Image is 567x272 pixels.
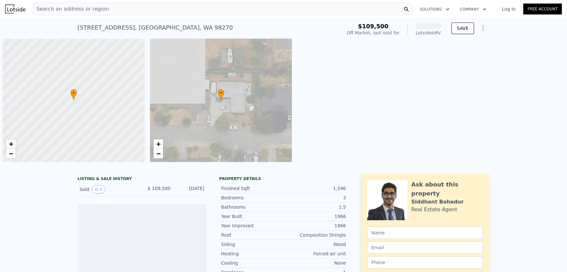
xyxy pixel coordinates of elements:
div: Real Estate Agent [411,206,457,213]
div: Lotside ARV [415,30,441,36]
input: Email [367,241,483,254]
div: Finished Sqft [221,185,283,192]
img: Lotside [5,5,25,14]
button: Show Options [477,22,489,35]
div: Property details [219,176,348,181]
div: Year Improved [221,222,283,229]
a: Zoom out [6,149,16,159]
span: − [156,150,160,158]
div: [DATE] [176,185,204,194]
input: Phone [367,256,483,268]
div: None [283,260,346,266]
div: LISTING & SALE HISTORY [78,176,206,183]
button: Company [455,4,492,15]
div: Cooling [221,260,283,266]
div: Roof [221,232,283,238]
a: Zoom in [6,139,16,149]
div: Ask about this property [411,180,483,198]
div: Off Market, last sold for [347,30,400,36]
div: Siddhant Bahadur [411,198,464,206]
div: Siding [221,241,283,248]
div: Sold [79,185,137,194]
input: Name [367,227,483,239]
span: + [156,140,160,148]
div: 1966 [283,222,346,229]
div: Wood [283,241,346,248]
span: • [218,90,224,96]
a: Log In [494,6,523,12]
span: $ 109,500 [148,186,171,191]
button: View historical data [92,185,105,194]
div: Bathrooms [221,204,283,210]
div: Composition Shingle [283,232,346,238]
a: Zoom out [153,149,163,159]
div: 3 [283,195,346,201]
a: Zoom in [153,139,163,149]
span: − [9,150,13,158]
div: 1.5 [283,204,346,210]
div: 1,596 [283,185,346,192]
div: • [70,89,77,100]
button: Solutions [414,4,455,15]
span: + [9,140,13,148]
span: Search an address or region [31,5,109,13]
div: Forced air unit [283,250,346,257]
div: Year Built [221,213,283,220]
span: $109,500 [358,23,388,30]
div: Bedrooms [221,195,283,201]
div: 1966 [283,213,346,220]
div: • [218,89,224,100]
a: Free Account [523,4,562,14]
div: [STREET_ADDRESS] , [GEOGRAPHIC_DATA] , WA 98270 [78,23,233,32]
span: • [70,90,77,96]
div: Heating [221,250,283,257]
button: SAVE [451,23,474,34]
